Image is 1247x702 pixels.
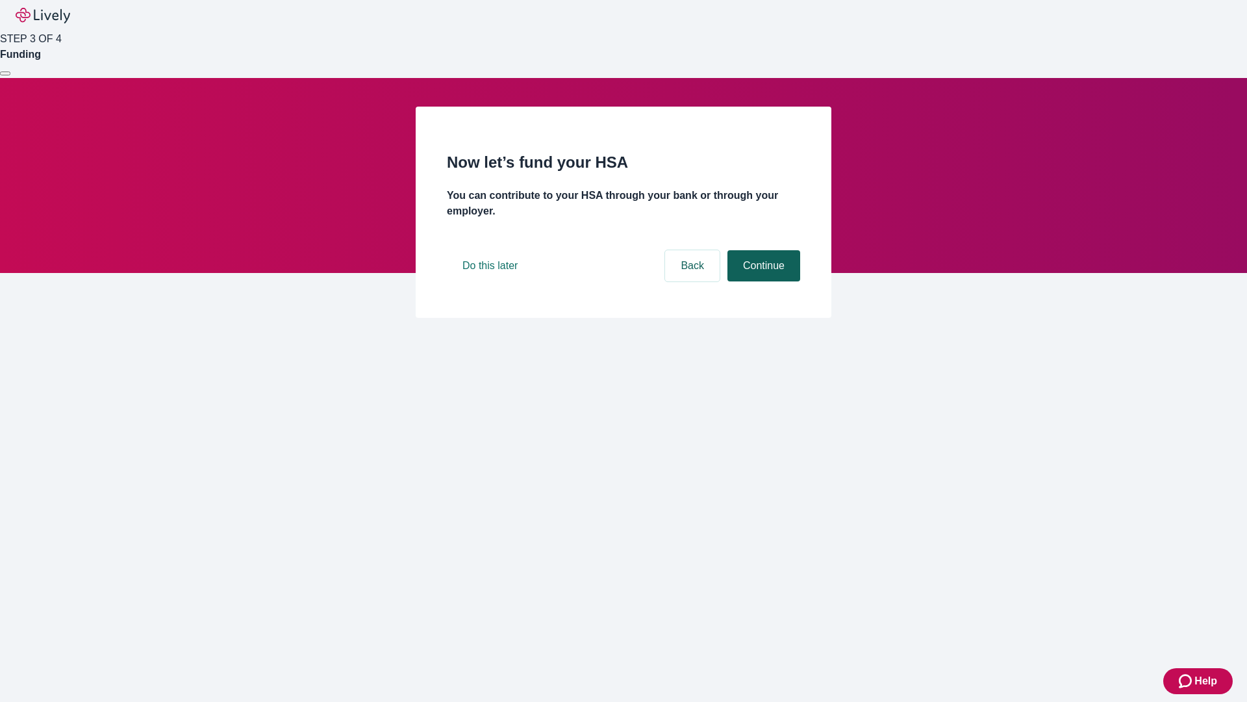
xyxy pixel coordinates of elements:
img: Lively [16,8,70,23]
h4: You can contribute to your HSA through your bank or through your employer. [447,188,800,219]
h2: Now let’s fund your HSA [447,151,800,174]
button: Continue [727,250,800,281]
svg: Zendesk support icon [1179,673,1194,689]
button: Do this later [447,250,533,281]
button: Back [665,250,720,281]
span: Help [1194,673,1217,689]
button: Zendesk support iconHelp [1163,668,1233,694]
